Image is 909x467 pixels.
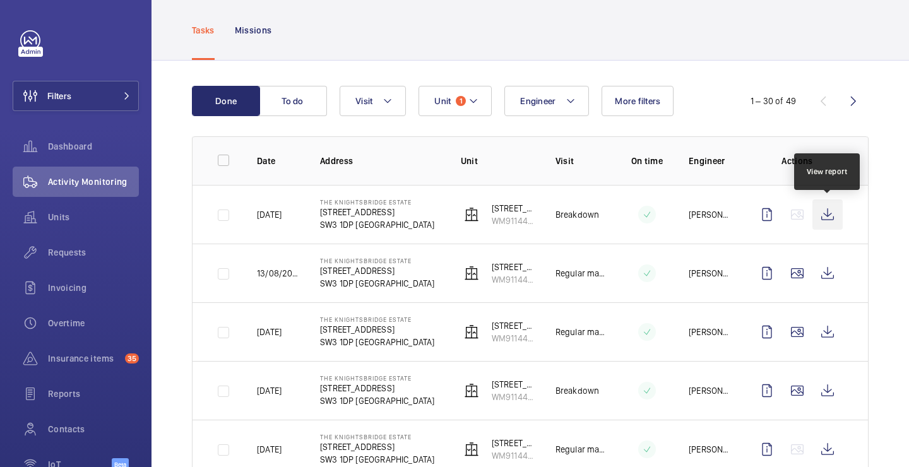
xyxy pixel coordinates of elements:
[320,453,435,466] p: SW3 1DP [GEOGRAPHIC_DATA]
[320,155,441,167] p: Address
[320,440,435,453] p: [STREET_ADDRESS]
[257,208,282,221] p: [DATE]
[689,326,732,338] p: [PERSON_NAME]
[48,423,139,435] span: Contacts
[47,90,71,102] span: Filters
[320,323,435,336] p: [STREET_ADDRESS]
[464,383,479,398] img: elevator.svg
[555,326,605,338] p: Regular maintenance
[492,437,535,449] p: [STREET_ADDRESS]
[464,266,479,281] img: elevator.svg
[13,81,139,111] button: Filters
[259,86,327,116] button: To do
[752,155,843,167] p: Actions
[504,86,589,116] button: Engineer
[492,319,535,332] p: [STREET_ADDRESS]
[320,206,435,218] p: [STREET_ADDRESS]
[257,326,282,338] p: [DATE]
[320,218,435,231] p: SW3 1DP [GEOGRAPHIC_DATA]
[689,443,732,456] p: [PERSON_NAME]
[192,24,215,37] p: Tasks
[492,391,535,403] p: WM91144268
[464,442,479,457] img: elevator.svg
[48,281,139,294] span: Invoicing
[235,24,272,37] p: Missions
[464,324,479,340] img: elevator.svg
[320,336,435,348] p: SW3 1DP [GEOGRAPHIC_DATA]
[492,378,535,391] p: [STREET_ADDRESS]
[320,316,435,323] p: The Knightsbridge Estate
[419,86,492,116] button: Unit1
[48,387,139,400] span: Reports
[689,155,732,167] p: Engineer
[48,246,139,259] span: Requests
[555,267,605,280] p: Regular maintenance
[48,317,139,329] span: Overtime
[492,215,535,227] p: WM91144268
[125,353,139,364] span: 35
[689,208,732,221] p: [PERSON_NAME]
[602,86,674,116] button: More filters
[461,155,535,167] p: Unit
[615,96,660,106] span: More filters
[320,433,435,440] p: The Knightsbridge Estate
[555,443,605,456] p: Regular maintenance
[689,267,732,280] p: [PERSON_NAME]
[492,202,535,215] p: [STREET_ADDRESS]
[464,207,479,222] img: elevator.svg
[320,394,435,407] p: SW3 1DP [GEOGRAPHIC_DATA]
[192,86,260,116] button: Done
[340,86,406,116] button: Visit
[492,449,535,462] p: WM91144268
[320,264,435,277] p: [STREET_ADDRESS]
[320,382,435,394] p: [STREET_ADDRESS]
[689,384,732,397] p: [PERSON_NAME]
[520,96,555,106] span: Engineer
[555,208,600,221] p: Breakdown
[257,443,282,456] p: [DATE]
[492,332,535,345] p: WM91144268
[492,273,535,286] p: WM91144268
[807,166,848,177] div: View report
[257,384,282,397] p: [DATE]
[257,267,300,280] p: 13/08/2025
[355,96,372,106] span: Visit
[492,261,535,273] p: [STREET_ADDRESS]
[48,352,120,365] span: Insurance items
[555,155,605,167] p: Visit
[456,96,466,106] span: 1
[626,155,668,167] p: On time
[48,140,139,153] span: Dashboard
[257,155,300,167] p: Date
[48,175,139,188] span: Activity Monitoring
[751,95,796,107] div: 1 – 30 of 49
[320,198,435,206] p: The Knightsbridge Estate
[48,211,139,223] span: Units
[320,374,435,382] p: The Knightsbridge Estate
[555,384,600,397] p: Breakdown
[320,257,435,264] p: The Knightsbridge Estate
[434,96,451,106] span: Unit
[320,277,435,290] p: SW3 1DP [GEOGRAPHIC_DATA]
